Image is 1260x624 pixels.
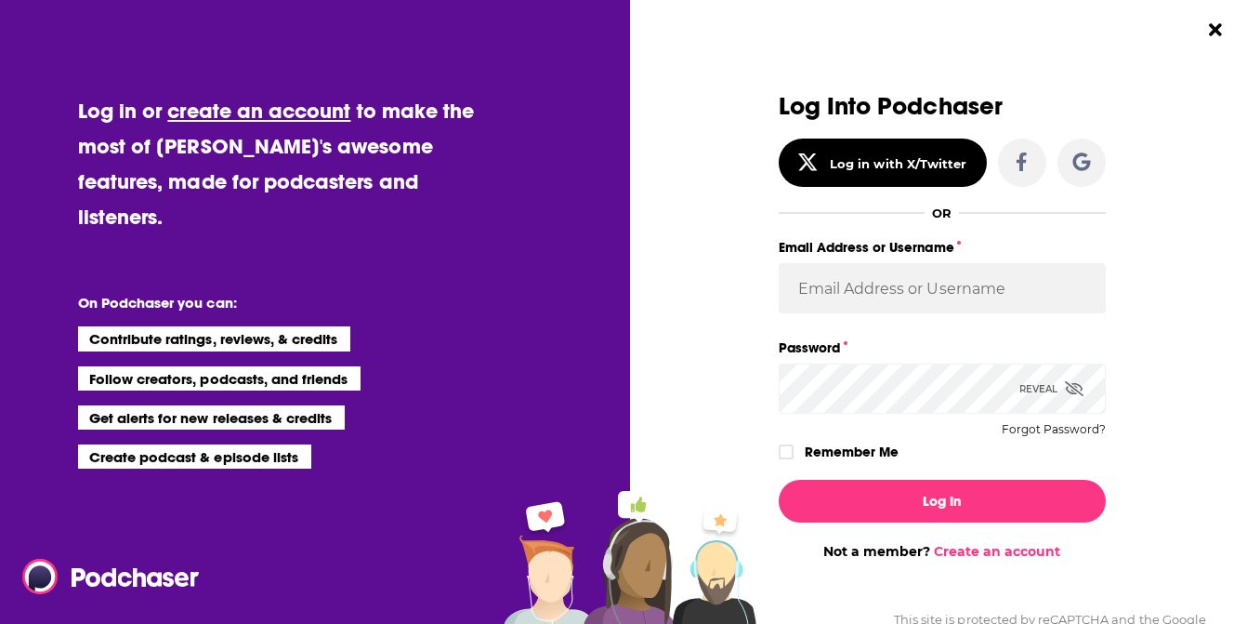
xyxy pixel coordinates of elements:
button: Log In [779,480,1106,523]
div: Not a member? [779,543,1106,560]
li: Create podcast & episode lists [78,445,311,469]
a: create an account [167,98,350,124]
button: Close Button [1198,12,1233,47]
label: Password [779,336,1106,360]
label: Remember Me [805,440,899,464]
li: Get alerts for new releases & credits [78,405,345,430]
a: Create an account [934,543,1060,560]
li: Contribute ratings, reviews, & credits [78,326,351,351]
li: Follow creators, podcasts, and friends [78,366,361,391]
a: Podchaser - Follow, Share and Rate Podcasts [22,559,186,594]
button: Forgot Password? [1002,423,1106,436]
div: Log in with X/Twitter [830,156,966,171]
div: Reveal [1019,364,1083,414]
button: Log in with X/Twitter [779,139,987,187]
div: OR [932,206,952,220]
h3: Log Into Podchaser [779,93,1106,120]
li: On Podchaser you can: [78,294,450,312]
input: Email Address or Username [779,263,1106,313]
img: Podchaser - Follow, Share and Rate Podcasts [22,559,201,594]
label: Email Address or Username [779,235,1106,259]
